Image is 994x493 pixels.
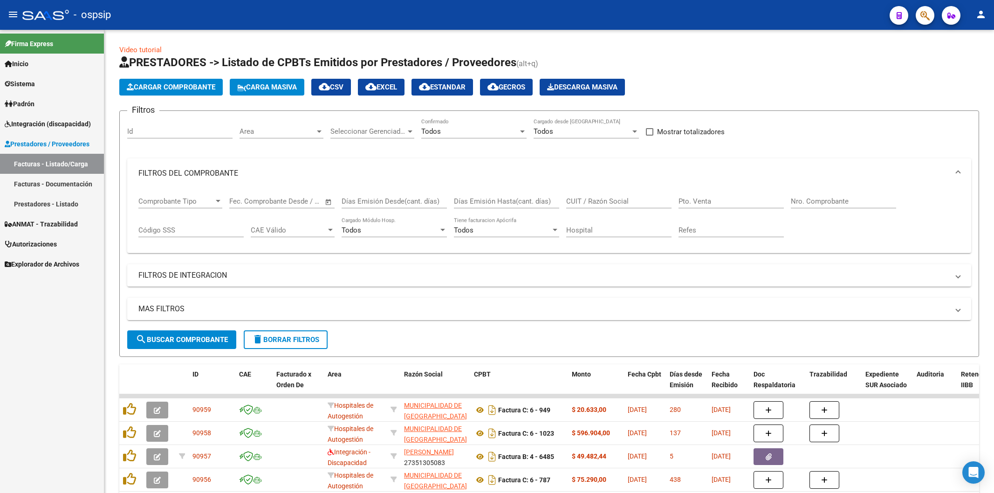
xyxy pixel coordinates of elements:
datatable-header-cell: Fecha Cpbt [624,364,666,405]
button: Open calendar [323,197,334,207]
datatable-header-cell: ID [189,364,235,405]
span: 90957 [192,452,211,460]
datatable-header-cell: CPBT [470,364,568,405]
mat-panel-title: MAS FILTROS [138,304,949,314]
span: [PERSON_NAME] [404,448,454,456]
span: Gecros [487,83,525,91]
datatable-header-cell: Area [324,364,387,405]
span: Borrar Filtros [252,336,319,344]
span: 137 [670,429,681,437]
div: 30999004144 [404,470,466,490]
mat-icon: cloud_download [319,81,330,92]
span: CAE [239,370,251,378]
i: Descargar documento [486,403,498,418]
span: 90959 [192,406,211,413]
button: Carga Masiva [230,79,304,96]
mat-icon: cloud_download [365,81,377,92]
span: (alt+q) [516,59,538,68]
div: Open Intercom Messenger [962,461,985,484]
span: Area [240,127,315,136]
span: Todos [342,226,361,234]
span: 90956 [192,476,211,483]
app-download-masive: Descarga masiva de comprobantes (adjuntos) [540,79,625,96]
span: - ospsip [74,5,111,25]
mat-icon: person [975,9,987,20]
datatable-header-cell: Doc Respaldatoria [750,364,806,405]
span: ID [192,370,199,378]
datatable-header-cell: Días desde Emisión [666,364,708,405]
span: Trazabilidad [809,370,847,378]
div: FILTROS DEL COMPROBANTE [127,188,971,253]
span: Estandar [419,83,466,91]
span: MUNICIPALIDAD DE [GEOGRAPHIC_DATA] [404,402,467,420]
span: Doc Respaldatoria [754,370,795,389]
span: Autorizaciones [5,239,57,249]
span: Prestadores / Proveedores [5,139,89,149]
span: [DATE] [712,429,731,437]
span: Sistema [5,79,35,89]
i: Descargar documento [486,472,498,487]
span: 5 [670,452,673,460]
mat-panel-title: FILTROS DE INTEGRACION [138,270,949,281]
mat-expansion-panel-header: FILTROS DE INTEGRACION [127,264,971,287]
span: [DATE] [712,406,731,413]
span: [DATE] [712,452,731,460]
input: Fecha fin [275,197,321,205]
span: Fecha Cpbt [628,370,661,378]
input: Fecha inicio [229,197,267,205]
button: EXCEL [358,79,404,96]
span: Razón Social [404,370,443,378]
span: MUNICIPALIDAD DE [GEOGRAPHIC_DATA] [404,425,467,443]
span: Buscar Comprobante [136,336,228,344]
span: Fecha Recibido [712,370,738,389]
span: 90958 [192,429,211,437]
button: Estandar [411,79,473,96]
h3: Filtros [127,103,159,116]
div: 27351305083 [404,447,466,466]
datatable-header-cell: Trazabilidad [806,364,862,405]
strong: Factura C: 6 - 787 [498,476,550,484]
span: MUNICIPALIDAD DE [GEOGRAPHIC_DATA] [404,472,467,490]
span: Todos [534,127,553,136]
datatable-header-cell: Expediente SUR Asociado [862,364,913,405]
strong: Factura B: 4 - 6485 [498,453,554,460]
button: Gecros [480,79,533,96]
span: Cargar Comprobante [127,83,215,91]
span: Integración - Discapacidad [328,448,370,466]
span: Explorador de Archivos [5,259,79,269]
span: Padrón [5,99,34,109]
span: [DATE] [628,452,647,460]
datatable-header-cell: Monto [568,364,624,405]
span: Hospitales de Autogestión [328,402,373,420]
datatable-header-cell: Facturado x Orden De [273,364,324,405]
span: [DATE] [628,476,647,483]
span: CPBT [474,370,491,378]
span: 280 [670,406,681,413]
span: Auditoria [917,370,944,378]
div: 30999004144 [404,424,466,443]
i: Descargar documento [486,426,498,441]
span: ANMAT - Trazabilidad [5,219,78,229]
strong: $ 75.290,00 [572,476,606,483]
span: Descarga Masiva [547,83,617,91]
span: Integración (discapacidad) [5,119,91,129]
a: Video tutorial [119,46,162,54]
strong: Factura C: 6 - 1023 [498,430,554,437]
span: 438 [670,476,681,483]
strong: $ 596.904,00 [572,429,610,437]
span: Expediente SUR Asociado [865,370,907,389]
span: Todos [454,226,473,234]
span: [DATE] [628,406,647,413]
i: Descargar documento [486,449,498,464]
span: Area [328,370,342,378]
span: Carga Masiva [237,83,297,91]
span: Comprobante Tipo [138,197,214,205]
datatable-header-cell: Auditoria [913,364,957,405]
mat-expansion-panel-header: MAS FILTROS [127,298,971,320]
span: Firma Express [5,39,53,49]
span: Monto [572,370,591,378]
span: Retencion IIBB [961,370,991,389]
mat-icon: delete [252,334,263,345]
datatable-header-cell: CAE [235,364,273,405]
strong: $ 20.633,00 [572,406,606,413]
